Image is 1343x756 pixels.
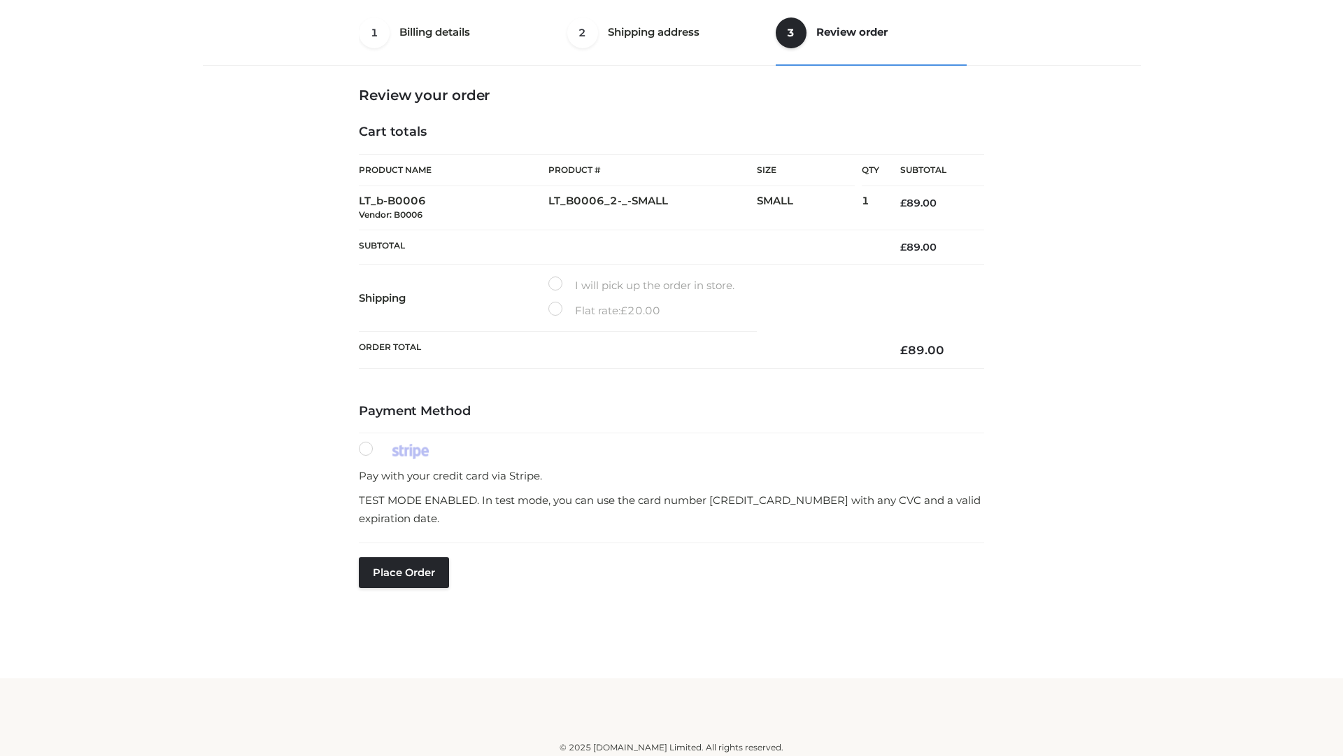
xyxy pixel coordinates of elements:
span: £ [900,197,907,209]
span: £ [620,304,627,317]
td: LT_b-B0006 [359,186,548,230]
th: Shipping [359,265,548,332]
td: LT_B0006_2-_-SMALL [548,186,757,230]
bdi: 20.00 [620,304,660,317]
h4: Payment Method [359,404,984,419]
bdi: 89.00 [900,197,937,209]
th: Order Total [359,332,879,369]
h4: Cart totals [359,125,984,140]
th: Subtotal [879,155,984,186]
bdi: 89.00 [900,241,937,253]
bdi: 89.00 [900,343,944,357]
small: Vendor: B0006 [359,209,422,220]
span: £ [900,241,907,253]
h3: Review your order [359,87,984,104]
td: SMALL [757,186,862,230]
th: Size [757,155,855,186]
div: © 2025 [DOMAIN_NAME] Limited. All rights reserved. [208,741,1135,755]
td: 1 [862,186,879,230]
th: Product # [548,154,757,186]
p: TEST MODE ENABLED. In test mode, you can use the card number [CREDIT_CARD_NUMBER] with any CVC an... [359,491,984,527]
button: Place order [359,557,449,588]
th: Subtotal [359,230,879,264]
p: Pay with your credit card via Stripe. [359,467,984,485]
th: Product Name [359,154,548,186]
label: Flat rate: [548,302,660,320]
label: I will pick up the order in store. [548,276,734,295]
th: Qty [862,154,879,186]
span: £ [900,343,908,357]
